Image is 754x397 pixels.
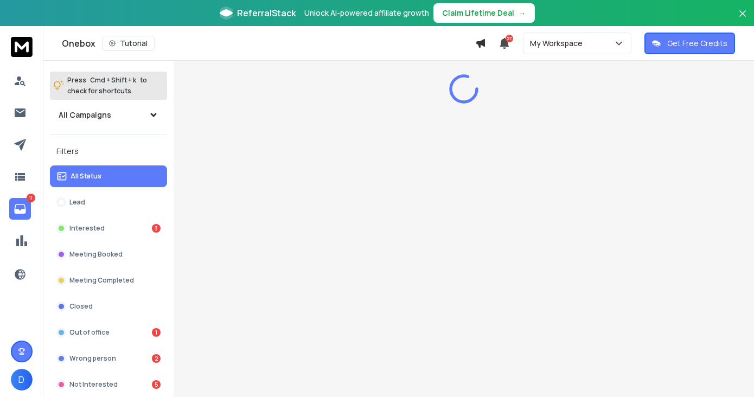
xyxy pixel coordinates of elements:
[50,348,167,369] button: Wrong person2
[102,36,155,51] button: Tutorial
[50,217,167,239] button: Interested3
[736,7,750,33] button: Close banner
[519,8,526,18] span: →
[50,244,167,265] button: Meeting Booked
[88,74,138,86] span: Cmd + Shift + k
[50,322,167,343] button: Out of office1
[69,354,116,363] p: Wrong person
[667,38,727,49] p: Get Free Credits
[69,250,123,259] p: Meeting Booked
[50,165,167,187] button: All Status
[152,380,161,389] div: 5
[67,75,147,97] p: Press to check for shortcuts.
[152,354,161,363] div: 2
[50,270,167,291] button: Meeting Completed
[50,191,167,213] button: Lead
[530,38,587,49] p: My Workspace
[9,198,31,220] a: 11
[62,36,475,51] div: Onebox
[304,8,429,18] p: Unlock AI-powered affiliate growth
[50,104,167,126] button: All Campaigns
[50,296,167,317] button: Closed
[69,198,85,207] p: Lead
[11,369,33,390] button: D
[69,276,134,285] p: Meeting Completed
[50,144,167,159] h3: Filters
[69,380,118,389] p: Not Interested
[152,328,161,337] div: 1
[506,35,513,42] span: 27
[69,328,110,337] p: Out of office
[69,302,93,311] p: Closed
[69,224,105,233] p: Interested
[71,172,101,181] p: All Status
[237,7,296,20] span: ReferralStack
[433,3,535,23] button: Claim Lifetime Deal→
[59,110,111,120] h1: All Campaigns
[27,194,35,202] p: 11
[152,224,161,233] div: 3
[644,33,735,54] button: Get Free Credits
[50,374,167,395] button: Not Interested5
